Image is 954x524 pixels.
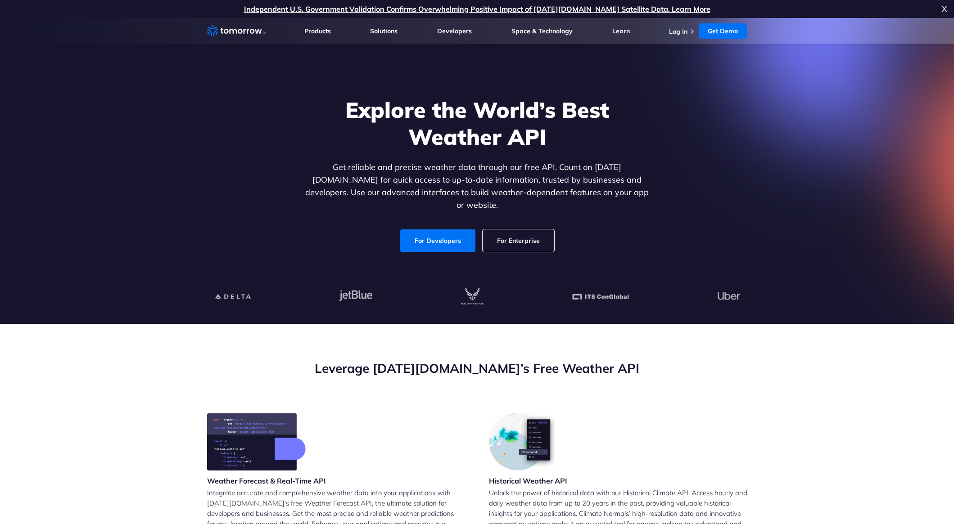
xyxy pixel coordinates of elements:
p: Get reliable and precise weather data through our free API. Count on [DATE][DOMAIN_NAME] for quic... [303,161,651,211]
h1: Explore the World’s Best Weather API [303,96,651,150]
a: Get Demo [699,23,747,39]
a: Independent U.S. Government Validation Confirms Overwhelming Positive Impact of [DATE][DOMAIN_NAM... [244,4,710,13]
h3: Historical Weather API [489,476,567,486]
h2: Leverage [DATE][DOMAIN_NAME]’s Free Weather API [207,360,747,377]
a: Log In [669,27,687,36]
a: For Developers [400,229,475,252]
a: For Enterprise [483,229,554,252]
a: Learn [612,27,630,35]
a: Space & Technology [511,27,573,35]
h3: Weather Forecast & Real-Time API [207,476,326,486]
a: Home link [207,24,266,38]
a: Developers [437,27,472,35]
a: Solutions [370,27,398,35]
a: Products [304,27,331,35]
